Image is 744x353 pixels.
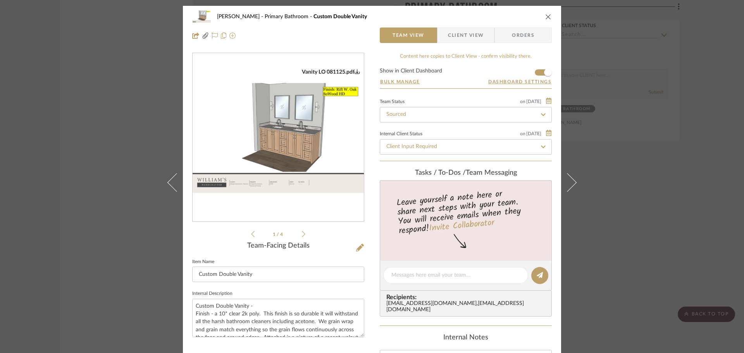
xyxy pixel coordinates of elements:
[525,131,542,136] span: [DATE]
[525,99,542,104] span: [DATE]
[273,232,277,237] span: 1
[192,242,364,250] div: Team-Facing Details
[265,14,313,19] span: Primary Bathroom
[192,9,211,24] img: 74985f56-89ad-4006-b7f8-ff0d1dbec3bd_48x40.jpg
[488,78,552,85] button: Dashboard Settings
[192,292,232,296] label: Internal Description
[503,28,543,43] span: Orders
[193,69,364,207] div: 0
[415,169,466,176] span: Tasks / To-Dos /
[380,169,552,177] div: team Messaging
[380,107,552,122] input: Type to Search…
[520,131,525,136] span: on
[520,99,525,104] span: on
[380,78,420,85] button: Bulk Manage
[379,186,553,238] div: Leave yourself a note here or share next steps with your team. You will receive emails when they ...
[277,232,280,237] span: /
[380,334,552,342] div: Internal Notes
[302,69,360,76] div: Vanity LO 081125.pdf
[380,100,405,104] div: Team Status
[386,294,548,301] span: Recipients:
[393,28,424,43] span: Team View
[380,139,552,155] input: Type to Search…
[380,53,552,60] div: Content here copies to Client View - confirm visibility there.
[217,14,265,19] span: [PERSON_NAME]
[192,260,214,264] label: Item Name
[380,132,422,136] div: Internal Client Status
[429,216,495,236] a: Invite Collaborator
[386,301,548,313] div: [EMAIL_ADDRESS][DOMAIN_NAME] , [EMAIL_ADDRESS][DOMAIN_NAME]
[545,13,552,20] button: close
[193,82,364,193] img: 74985f56-89ad-4006-b7f8-ff0d1dbec3bd_436x436.jpg
[313,14,367,19] span: Custom Double Vanity
[448,28,484,43] span: Client View
[280,232,284,237] span: 4
[192,267,364,282] input: Enter Item Name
